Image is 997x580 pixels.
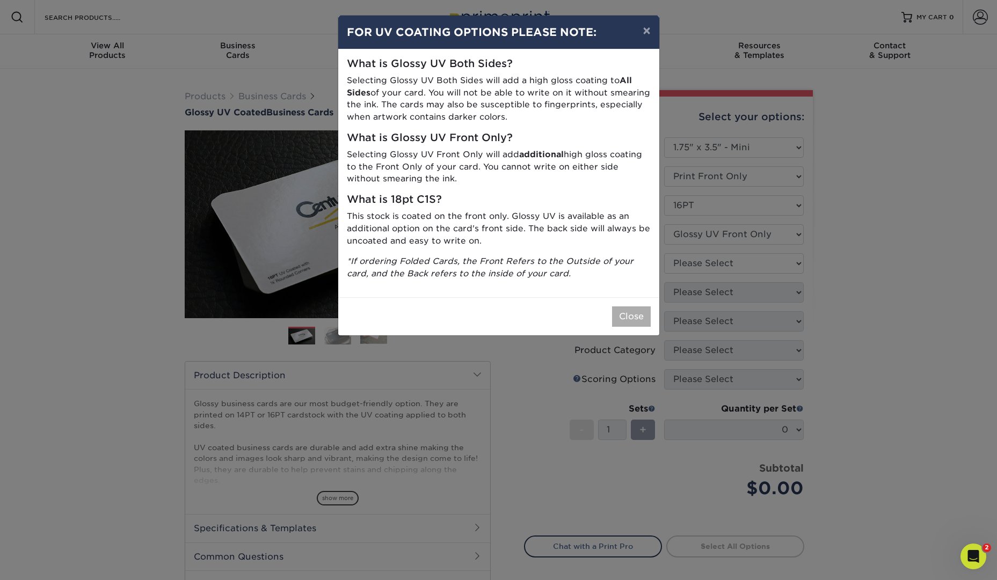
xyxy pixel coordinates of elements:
[347,210,651,247] p: This stock is coated on the front only. Glossy UV is available as an additional option on the car...
[347,58,651,70] h5: What is Glossy UV Both Sides?
[347,75,632,98] strong: All Sides
[347,256,634,278] i: *If ordering Folded Cards, the Front Refers to the Outside of your card, and the Back refers to t...
[347,132,651,144] h5: What is Glossy UV Front Only?
[347,24,651,40] h4: FOR UV COATING OPTIONS PLEASE NOTE:
[960,544,986,569] iframe: Intercom live chat
[347,194,651,206] h5: What is 18pt C1S?
[612,306,651,327] button: Close
[347,75,651,123] p: Selecting Glossy UV Both Sides will add a high gloss coating to of your card. You will not be abl...
[983,544,991,552] span: 2
[347,149,651,185] p: Selecting Glossy UV Front Only will add high gloss coating to the Front Only of your card. You ca...
[519,149,564,159] strong: additional
[634,16,659,46] button: ×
